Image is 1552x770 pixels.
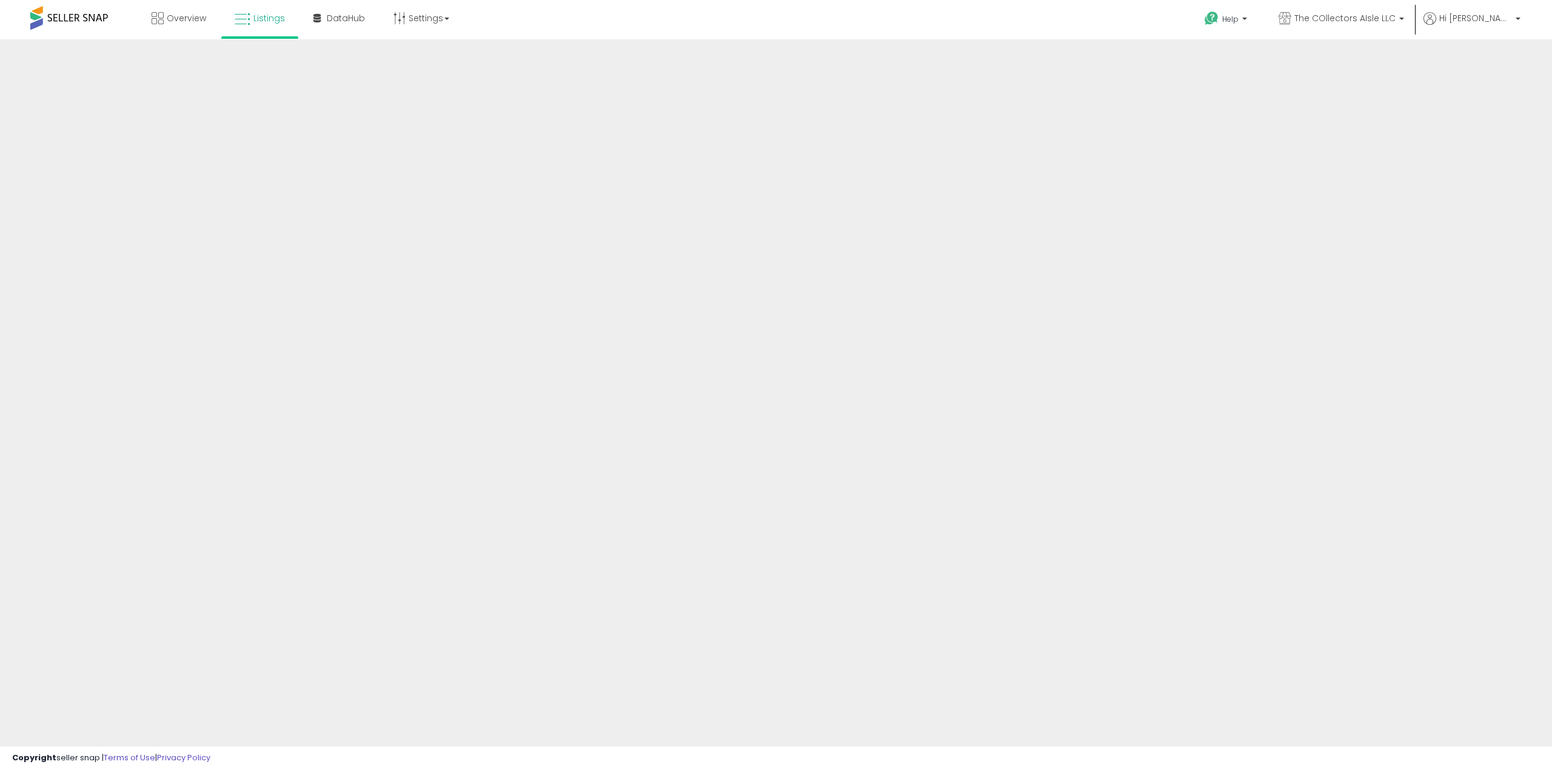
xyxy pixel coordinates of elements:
[167,12,206,24] span: Overview
[1204,11,1219,26] i: Get Help
[327,12,365,24] span: DataHub
[1222,14,1239,24] span: Help
[253,12,285,24] span: Listings
[1439,12,1512,24] span: Hi [PERSON_NAME]
[1294,12,1396,24] span: The COllectors AIsle LLC
[1195,2,1259,39] a: Help
[1423,12,1520,39] a: Hi [PERSON_NAME]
